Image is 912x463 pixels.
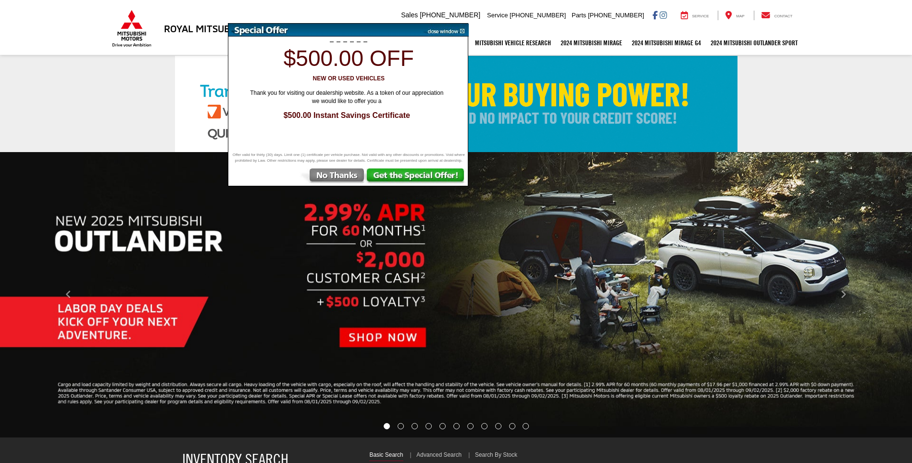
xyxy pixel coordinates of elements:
a: Advanced Search [416,451,462,461]
a: Facebook: Click to visit our Facebook page [652,11,658,19]
span: Thank you for visiting our dealership website. As a token of our appreciation we would like to of... [243,89,450,105]
li: Go to slide number 9. [495,423,501,429]
span: Contact [774,14,792,18]
a: 2024 Mitsubishi Mirage [556,31,627,55]
img: Check Your Buying Power [175,56,737,152]
span: Parts [572,12,586,19]
a: Search By Stock [475,451,517,461]
a: Basic Search [369,451,403,461]
span: Service [692,14,709,18]
span: [PHONE_NUMBER] [588,12,644,19]
button: Click to view next picture. [775,171,912,418]
a: Contact [754,11,800,20]
li: Go to slide number 6. [453,423,460,429]
a: Mitsubishi Vehicle Research [470,31,556,55]
span: [PHONE_NUMBER] [510,12,566,19]
img: Get the Special Offer [366,168,468,186]
li: Go to slide number 7. [467,423,474,429]
a: 2024 Mitsubishi Outlander SPORT [706,31,802,55]
span: [PHONE_NUMBER] [420,11,480,19]
li: Go to slide number 1. [384,423,390,429]
a: Service [674,11,716,20]
li: Go to slide number 2. [398,423,404,429]
span: $500.00 Instant Savings Certificate [238,110,455,121]
li: Go to slide number 4. [425,423,432,429]
a: Instagram: Click to visit our Instagram page [660,11,667,19]
h1: $500.00 off [234,46,463,71]
img: Special Offer [228,24,421,37]
span: Offer valid for thirty (30) days. Limit one (1) certificate per vehicle purchase. Not valid with ... [231,152,466,164]
img: Mitsubishi [110,10,153,47]
li: Go to slide number 5. [439,423,446,429]
span: Sales [401,11,418,19]
li: Go to slide number 10. [509,423,515,429]
span: Service [487,12,508,19]
h3: Royal Mitsubishi [164,23,248,34]
a: 2024 Mitsubishi Mirage G4 [627,31,706,55]
li: Go to slide number 8. [481,423,487,429]
li: Go to slide number 3. [412,423,418,429]
h3: New or Used Vehicles [234,76,463,82]
span: Map [736,14,744,18]
img: No Thanks, Continue to Website [299,168,366,186]
a: Map [718,11,751,20]
li: Go to slide number 11. [523,423,529,429]
img: close window [420,24,469,37]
